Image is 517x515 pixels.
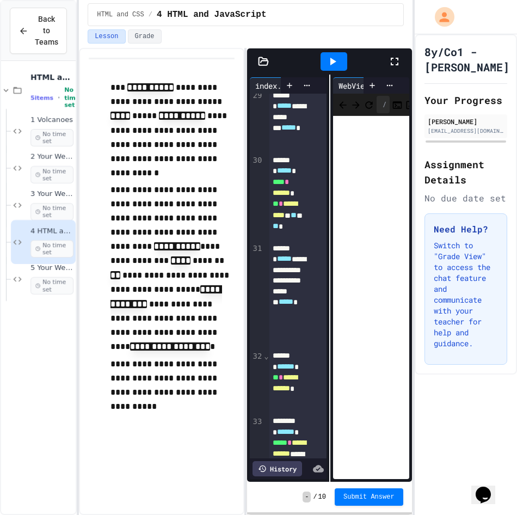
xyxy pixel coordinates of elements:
div: 31 [250,243,263,351]
div: WebView [333,80,374,91]
span: 10 [318,493,326,501]
button: Back to Teams [10,8,67,54]
iframe: Web Preview [333,116,409,480]
span: No time set [30,203,73,220]
div: index.html [250,80,304,91]
span: Fold line [263,352,269,360]
span: Forward [350,97,361,111]
h3: Need Help? [434,223,498,236]
div: [EMAIL_ADDRESS][DOMAIN_NAME] [428,127,504,135]
span: / [149,10,152,19]
span: 1 Volcanoes [30,115,73,125]
span: • [58,93,60,102]
span: 5 items [30,94,53,101]
span: 4 HTML and JavaScript [30,226,73,236]
span: No time set [30,240,73,257]
span: Back to Teams [35,14,58,48]
span: No time set [30,277,73,295]
div: My Account [423,4,457,29]
span: Back [337,97,348,111]
div: 29 [250,90,263,155]
div: / [377,96,390,113]
span: Submit Answer [343,493,395,501]
span: / [313,493,317,501]
h2: Assignment Details [424,157,507,187]
button: Refresh [364,98,374,111]
span: HTML and CSS [97,10,144,19]
span: No time set [30,129,73,146]
button: Console [392,98,403,111]
span: HTML and CSS [30,72,73,82]
h1: 8y/Co1 - [PERSON_NAME] [424,44,509,75]
button: Lesson [88,29,125,44]
span: 3 Your Website - Hyperlinks and Images [30,189,73,199]
div: [PERSON_NAME] [428,117,504,126]
span: No time set [64,87,79,108]
div: 32 [250,351,263,416]
p: Switch to "Grade View" to access the chat feature and communicate with your teacher for help and ... [434,240,498,349]
span: No time set [30,166,73,183]
span: 4 HTML and JavaScript [157,8,267,21]
h2: Your Progress [424,93,507,108]
iframe: chat widget [471,471,506,504]
span: - [303,492,311,502]
div: 30 [250,155,263,243]
div: WebView [333,77,403,94]
button: Grade [128,29,162,44]
span: 5 Your Website - Forms [30,263,73,273]
div: No due date set [424,192,507,205]
div: index.html [250,77,318,94]
div: History [253,461,302,476]
button: Open in new tab [405,98,416,111]
span: 2 Your Website - Lists and Styles [30,152,73,162]
button: Submit Answer [335,488,403,506]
